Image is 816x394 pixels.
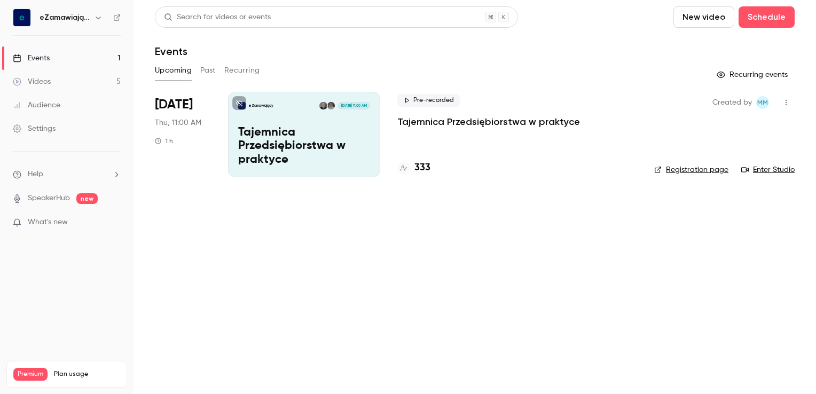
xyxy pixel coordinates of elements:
[224,62,260,79] button: Recurring
[319,102,327,109] img: Bartosz Skowroński
[54,370,120,379] span: Plan usage
[40,12,90,23] h6: eZamawiający
[155,96,193,113] span: [DATE]
[13,53,50,64] div: Events
[13,76,51,87] div: Videos
[108,218,121,227] iframe: Noticeable Trigger
[238,126,370,167] p: Tajemnica Przedsiębiorstwa w praktyce
[28,169,43,180] span: Help
[155,117,201,128] span: Thu, 11:00 AM
[228,92,380,177] a: Tajemnica Przedsiębiorstwa w praktyceeZamawiającyAnna Serpina-ForkasiewiczBartosz Skowroński[DATE...
[338,102,370,109] span: [DATE] 11:00 AM
[397,161,430,175] a: 333
[155,92,211,177] div: Sep 18 Thu, 11:00 AM (Europe/Warsaw)
[28,217,68,228] span: What's new
[155,45,187,58] h1: Events
[200,62,216,79] button: Past
[155,137,173,145] div: 1 h
[13,123,56,134] div: Settings
[76,193,98,204] span: new
[327,102,335,109] img: Anna Serpina-Forkasiewicz
[414,161,430,175] h4: 333
[248,103,273,108] p: eZamawiający
[654,164,728,175] a: Registration page
[756,96,769,109] span: Marketplanet Marketing
[673,6,734,28] button: New video
[13,100,60,111] div: Audience
[13,9,30,26] img: eZamawiający
[13,169,121,180] li: help-dropdown-opener
[397,115,580,128] a: Tajemnica Przedsiębiorstwa w praktyce
[164,12,271,23] div: Search for videos or events
[397,94,460,107] span: Pre-recorded
[13,368,48,381] span: Premium
[712,96,752,109] span: Created by
[741,164,795,175] a: Enter Studio
[155,62,192,79] button: Upcoming
[28,193,70,204] a: SpeakerHub
[712,66,795,83] button: Recurring events
[757,96,768,109] span: MM
[739,6,795,28] button: Schedule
